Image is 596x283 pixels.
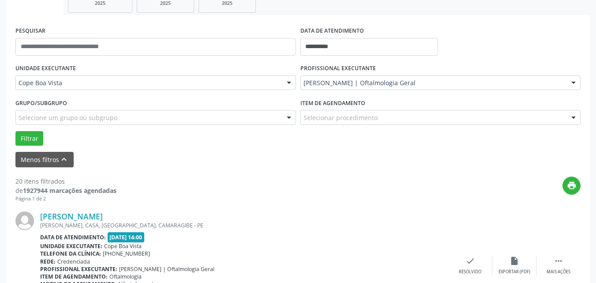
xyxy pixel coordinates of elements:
[103,250,150,257] span: [PHONE_NUMBER]
[40,234,106,241] b: Data de atendimento:
[459,269,481,275] div: Resolvido
[562,177,581,195] button: print
[15,62,76,75] label: UNIDADE EXECUTANTE
[59,155,69,164] i: keyboard_arrow_up
[23,186,116,195] strong: 1927944 marcações agendadas
[499,269,530,275] div: Exportar (PDF)
[15,131,43,146] button: Filtrar
[547,269,570,275] div: Mais ações
[465,256,475,266] i: check
[57,258,90,265] span: Credenciada
[300,96,365,110] label: Item de agendamento
[15,186,116,195] div: de
[15,152,74,167] button: Menos filtroskeyboard_arrow_up
[109,273,142,280] span: Oftalmologia
[15,195,116,203] div: Página 1 de 2
[15,177,116,186] div: 20 itens filtrados
[40,222,448,229] div: [PERSON_NAME], CASA, [GEOGRAPHIC_DATA], CAMARAGIBE - PE
[15,211,34,230] img: img
[304,113,378,122] span: Selecionar procedimento
[510,256,519,266] i: insert_drive_file
[15,24,45,38] label: PESQUISAR
[40,242,102,250] b: Unidade executante:
[108,232,145,242] span: [DATE] 14:00
[19,113,117,122] span: Selecione um grupo ou subgrupo
[119,265,214,273] span: [PERSON_NAME] | Oftalmologia Geral
[40,265,117,273] b: Profissional executante:
[40,258,56,265] b: Rede:
[567,181,577,190] i: print
[19,79,278,87] span: Cope Boa Vista
[304,79,563,87] span: [PERSON_NAME] | Oftalmologia Geral
[104,242,142,250] span: Cope Boa Vista
[300,24,364,38] label: DATA DE ATENDIMENTO
[40,273,108,280] b: Item de agendamento:
[554,256,563,266] i: 
[15,96,67,110] label: Grupo/Subgrupo
[40,250,101,257] b: Telefone da clínica:
[40,211,103,221] a: [PERSON_NAME]
[300,62,376,75] label: PROFISSIONAL EXECUTANTE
